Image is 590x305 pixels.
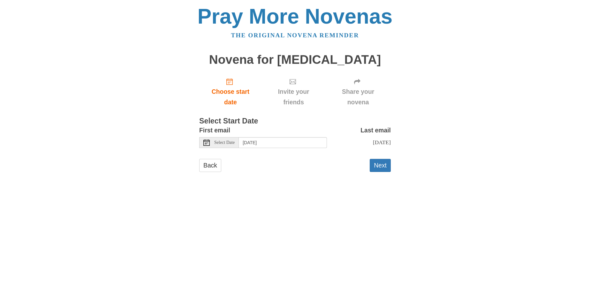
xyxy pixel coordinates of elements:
[199,125,230,136] label: First email
[199,117,391,125] h3: Select Start Date
[373,139,391,145] span: [DATE]
[199,159,221,172] a: Back
[370,159,391,172] button: Next
[206,86,255,108] span: Choose start date
[360,125,391,136] label: Last email
[199,73,262,111] a: Choose start date
[262,73,325,111] div: Click "Next" to confirm your start date first.
[231,32,359,39] a: The original novena reminder
[199,53,391,67] h1: Novena for [MEDICAL_DATA]
[268,86,319,108] span: Invite your friends
[214,140,235,145] span: Select Date
[325,73,391,111] div: Click "Next" to confirm your start date first.
[332,86,384,108] span: Share your novena
[198,4,393,28] a: Pray More Novenas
